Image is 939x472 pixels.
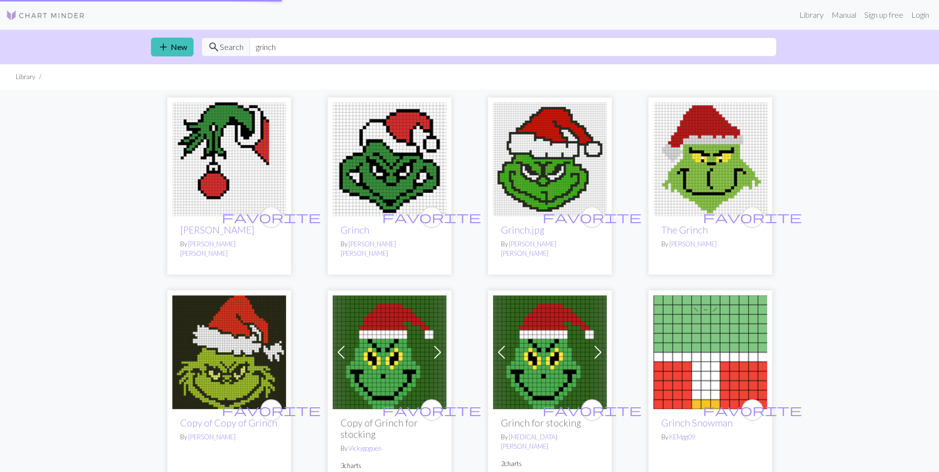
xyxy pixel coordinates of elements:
p: By [661,432,759,442]
a: Sign up free [860,5,907,25]
a: Grinch.jpg [501,224,544,236]
button: favourite [421,399,443,421]
i: favourite [543,207,642,227]
button: favourite [741,399,763,421]
a: Manual [828,5,860,25]
a: Login [907,5,933,25]
span: Search [220,41,244,53]
a: New [151,38,194,56]
button: favourite [421,206,443,228]
img: Grinch.jpg [493,102,607,216]
img: Mano Grinch [172,102,286,216]
span: favorite [703,209,802,225]
a: Grinch [341,224,369,236]
span: search [208,40,220,54]
p: By [341,444,439,453]
button: favourite [260,206,282,228]
a: Mano Grinch [172,153,286,163]
a: [MEDICAL_DATA][PERSON_NAME] [501,433,557,450]
a: [PERSON_NAME] [PERSON_NAME] [501,240,556,257]
span: favorite [382,209,481,225]
img: Grinch [333,102,446,216]
span: favorite [703,402,802,418]
a: Grinch [333,153,446,163]
button: favourite [581,399,603,421]
i: favourite [222,207,321,227]
span: favorite [222,209,321,225]
span: favorite [543,209,642,225]
i: favourite [543,400,642,420]
a: Grinch Snowman [661,417,733,428]
p: By [501,432,599,451]
a: GRINCH 3 [333,346,446,356]
img: GRINCH 3 [333,295,446,409]
i: favourite [703,207,802,227]
img: The Grinch [653,102,767,216]
p: 3 charts [341,461,439,471]
a: The Grinch [653,153,767,163]
h2: Copy of Grinch for stocking [341,417,439,440]
button: favourite [260,399,282,421]
img: GRINCH 3 [493,295,607,409]
span: favorite [543,402,642,418]
a: Grinch Snowman [653,346,767,356]
p: By [180,432,278,442]
button: favourite [581,206,603,228]
span: add [157,40,169,54]
li: Library [16,72,35,82]
i: favourite [222,400,321,420]
span: favorite [382,402,481,418]
p: By [661,239,759,249]
a: Library [795,5,828,25]
a: Copy of Copy of Grinch [180,417,277,428]
i: favourite [382,400,481,420]
i: favourite [703,400,802,420]
img: Grinch Snowman [653,295,767,409]
a: KEMgg09 [669,433,695,441]
a: Vickygoguen [348,444,382,452]
h2: Grinch for stocking [501,417,599,428]
a: [PERSON_NAME] [188,433,236,441]
p: 2 charts [501,459,599,469]
p: By [180,239,278,258]
p: By [501,239,599,258]
i: favourite [382,207,481,227]
img: grinch-6983408_1280.webp [172,295,286,409]
a: [PERSON_NAME] [180,224,254,236]
button: favourite [741,206,763,228]
a: [PERSON_NAME] [669,240,717,248]
img: Logo [6,9,85,21]
a: [PERSON_NAME] [PERSON_NAME] [180,240,236,257]
a: [PERSON_NAME] [PERSON_NAME] [341,240,396,257]
span: favorite [222,402,321,418]
a: GRINCH 3 [493,346,607,356]
a: The Grinch [661,224,708,236]
a: Grinch.jpg [493,153,607,163]
p: By [341,239,439,258]
a: grinch-6983408_1280.webp [172,346,286,356]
